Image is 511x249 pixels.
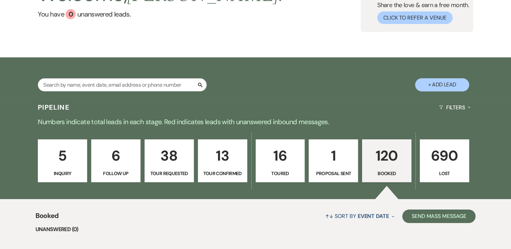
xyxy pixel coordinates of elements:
[12,116,499,127] p: Numbers indicate total leads in each stage. Red indicates leads with unanswered inbound messages.
[96,144,136,167] p: 6
[415,78,469,91] button: + Add Lead
[366,170,407,177] p: Booked
[149,170,189,177] p: Tour Requested
[358,213,389,220] span: Event Date
[96,170,136,177] p: Follow Up
[402,210,476,223] button: Send Mass Message
[424,170,465,177] p: Lost
[436,99,473,116] button: Filters
[323,207,397,225] button: Sort By Event Date
[198,139,247,183] a: 13Tour Confirmed
[260,144,301,167] p: 16
[366,144,407,167] p: 120
[362,139,411,183] a: 120Booked
[202,144,243,167] p: 13
[260,170,301,177] p: Toured
[325,213,333,220] span: ↑↓
[35,225,476,234] li: Unanswered (0)
[202,170,243,177] p: Tour Confirmed
[313,170,354,177] p: Proposal Sent
[38,139,87,183] a: 5Inquiry
[66,9,76,19] div: 0
[377,11,453,24] button: Click to Refer a Venue
[38,103,70,112] h3: Pipeline
[42,144,83,167] p: 5
[145,139,194,183] a: 38Tour Requested
[256,139,305,183] a: 16Toured
[38,9,283,19] a: You have 0 unanswered leads.
[309,139,358,183] a: 1Proposal Sent
[424,144,465,167] p: 690
[42,170,83,177] p: Inquiry
[420,139,469,183] a: 690Lost
[38,78,207,91] input: Search by name, event date, email address or phone number
[149,144,189,167] p: 38
[91,139,140,183] a: 6Follow Up
[35,211,59,225] span: Booked
[313,144,354,167] p: 1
